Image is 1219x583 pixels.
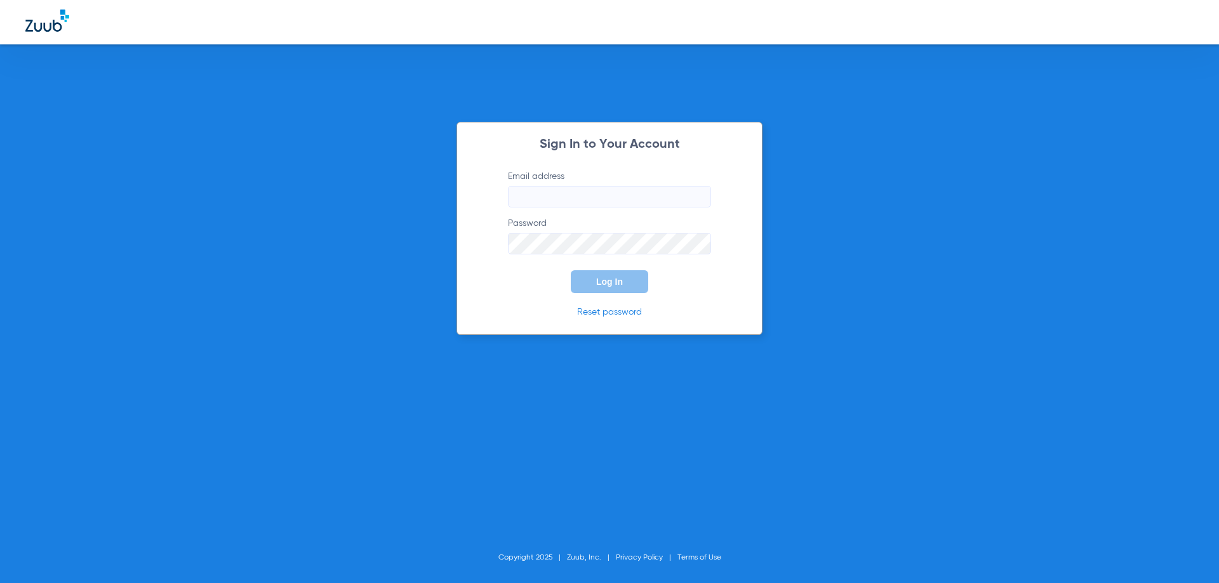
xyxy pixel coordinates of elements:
input: Email address [508,186,711,207]
img: Zuub Logo [25,10,69,32]
a: Privacy Policy [616,554,663,561]
span: Log In [596,277,623,287]
label: Password [508,217,711,254]
h2: Sign In to Your Account [489,138,730,151]
li: Zuub, Inc. [567,551,616,564]
button: Log In [571,270,648,293]
a: Terms of Use [677,554,721,561]
label: Email address [508,170,711,207]
input: Password [508,233,711,254]
li: Copyright 2025 [498,551,567,564]
a: Reset password [577,308,642,317]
